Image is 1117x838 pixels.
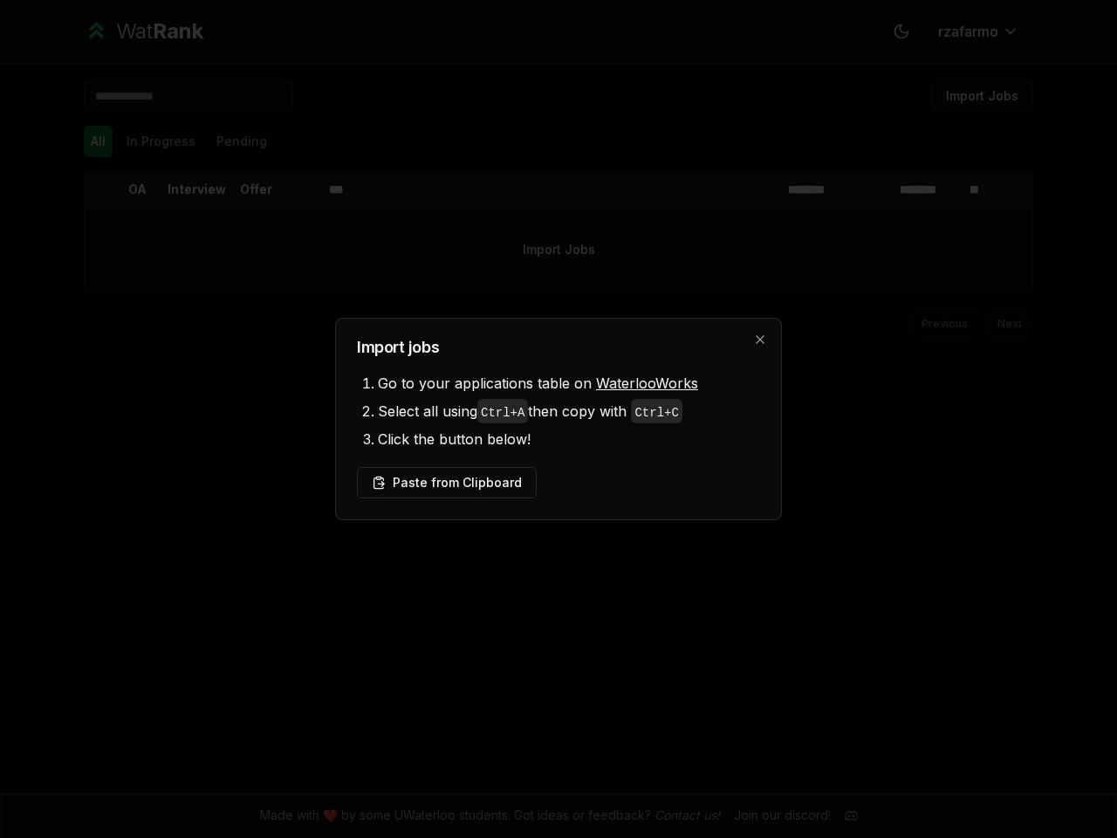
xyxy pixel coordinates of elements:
[357,467,537,498] button: Paste from Clipboard
[378,369,760,397] li: Go to your applications table on
[481,406,524,420] code: Ctrl+ A
[378,425,760,453] li: Click the button below!
[634,406,678,420] code: Ctrl+ C
[378,397,760,425] li: Select all using then copy with
[357,340,760,355] h2: Import jobs
[596,374,698,392] a: WaterlooWorks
